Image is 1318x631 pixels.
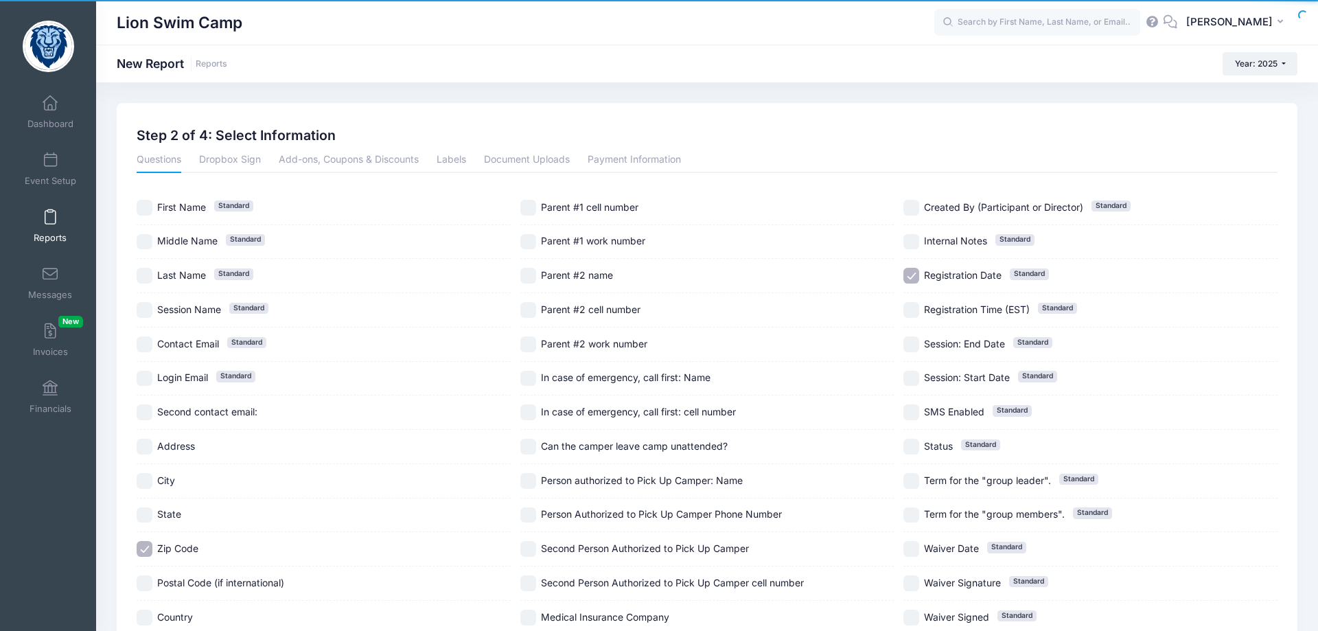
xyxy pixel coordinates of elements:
[137,148,181,173] a: Questions
[924,235,987,246] span: Internal Notes
[1177,7,1297,38] button: [PERSON_NAME]
[1073,507,1112,518] span: Standard
[157,406,257,417] span: Second contact email:
[30,403,71,415] span: Financials
[924,303,1030,315] span: Registration Time (EST)
[28,289,72,301] span: Messages
[484,148,570,173] a: Document Uploads
[157,371,208,383] span: Login Email
[987,542,1026,553] span: Standard
[541,542,749,554] span: Second Person Authorized to Pick Up Camper
[279,148,419,173] a: Add-ons, Coupons & Discounts
[903,473,919,489] input: Term for the "group leader".Standard
[903,302,919,318] input: Registration Time (EST)Standard
[157,474,175,486] span: City
[137,610,152,626] input: Country
[520,302,536,318] input: Parent #2 cell number
[520,336,536,352] input: Parent #2 work number
[157,440,195,452] span: Address
[541,611,669,623] span: Medical Insurance Company
[520,200,536,216] input: Parent #1 cell number
[520,268,536,284] input: Parent #2 name
[995,234,1034,245] span: Standard
[137,200,152,216] input: First NameStandard
[903,336,919,352] input: Session: End DateStandard
[903,234,919,250] input: Internal NotesStandard
[541,406,736,417] span: In case of emergency, call first: cell number
[1235,58,1277,69] span: Year: 2025
[196,59,227,69] a: Reports
[18,316,83,364] a: InvoicesNew
[216,371,255,382] span: Standard
[903,439,919,455] input: StatusStandard
[23,21,74,72] img: Lion Swim Camp
[137,575,152,591] input: Postal Code (if international)
[961,439,1000,450] span: Standard
[137,473,152,489] input: City
[520,541,536,557] input: Second Person Authorized to Pick Up Camper
[541,577,804,588] span: Second Person Authorized to Pick Up Camper cell number
[903,268,919,284] input: Registration DateStandard
[541,474,743,486] span: Person authorized to Pick Up Camper: Name
[157,303,221,315] span: Session Name
[903,575,919,591] input: Waiver SignatureStandard
[924,542,979,554] span: Waiver Date
[924,201,1083,213] span: Created By (Participant or Director)
[993,405,1032,416] span: Standard
[137,404,152,420] input: Second contact email:
[137,302,152,318] input: Session NameStandard
[137,371,152,387] input: Login EmailStandard
[137,507,152,523] input: State
[226,234,265,245] span: Standard
[157,508,181,520] span: State
[520,507,536,523] input: Person Authorized to Pick Up Camper Phone Number
[997,610,1037,621] span: Standard
[1010,268,1049,279] span: Standard
[588,148,681,173] a: Payment Information
[903,371,919,387] input: Session: Start DateStandard
[541,371,710,383] span: In case of emergency, call first: Name
[903,610,919,626] input: Waiver SignedStandard
[541,235,645,246] span: Parent #1 work number
[157,269,206,281] span: Last Name
[903,200,919,216] input: Created By (Participant or Director)Standard
[1223,52,1297,76] button: Year: 2025
[1186,14,1273,30] span: [PERSON_NAME]
[18,88,83,136] a: Dashboard
[520,610,536,626] input: Medical Insurance Company
[137,336,152,352] input: Contact EmailStandard
[1009,576,1048,587] span: Standard
[924,474,1051,486] span: Term for the "group leader".
[157,201,206,213] span: First Name
[520,371,536,387] input: In case of emergency, call first: Name
[437,148,466,173] a: Labels
[924,440,953,452] span: Status
[1013,337,1052,348] span: Standard
[18,202,83,250] a: Reports
[924,577,1001,588] span: Waiver Signature
[541,269,613,281] span: Parent #2 name
[157,611,193,623] span: Country
[541,303,640,315] span: Parent #2 cell number
[924,269,1002,281] span: Registration Date
[520,404,536,420] input: In case of emergency, call first: cell number
[520,234,536,250] input: Parent #1 work number
[137,234,152,250] input: Middle NameStandard
[541,440,728,452] span: Can the camper leave camp unattended?
[541,508,782,520] span: Person Authorized to Pick Up Camper Phone Number
[33,346,68,358] span: Invoices
[137,128,336,144] h2: Step 2 of 4: Select Information
[520,439,536,455] input: Can the camper leave camp unattended?
[27,118,73,130] span: Dashboard
[924,371,1010,383] span: Session: Start Date
[1059,474,1098,485] span: Standard
[227,337,266,348] span: Standard
[924,406,984,417] span: SMS Enabled
[137,268,152,284] input: Last NameStandard
[934,9,1140,36] input: Search by First Name, Last Name, or Email...
[1091,200,1131,211] span: Standard
[157,542,198,554] span: Zip Code
[924,338,1005,349] span: Session: End Date
[199,148,261,173] a: Dropbox Sign
[117,7,242,38] h1: Lion Swim Camp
